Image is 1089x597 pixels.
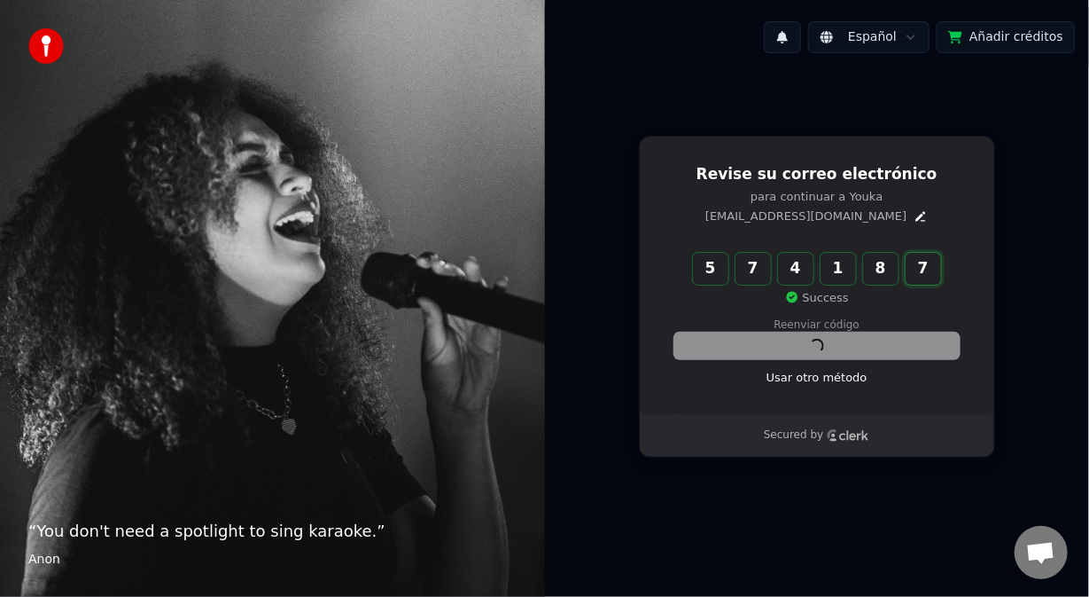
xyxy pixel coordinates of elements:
button: Añadir créditos [937,21,1075,53]
img: youka [28,28,64,64]
p: “ You don't need a spotlight to sing karaoke. ” [28,519,517,544]
button: Edit [914,209,928,224]
p: Secured by [764,428,823,443]
input: Enter verification code [693,253,976,285]
a: Usar otro método [766,370,867,386]
h1: Revise su correo electrónico [674,164,960,185]
footer: Anon [28,551,517,569]
p: para continuar a Youka [674,189,960,205]
p: [EMAIL_ADDRESS][DOMAIN_NAME] [705,208,906,224]
a: Clerk logo [827,429,869,442]
div: Chat abierto [1015,526,1068,579]
p: Success [785,290,849,306]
